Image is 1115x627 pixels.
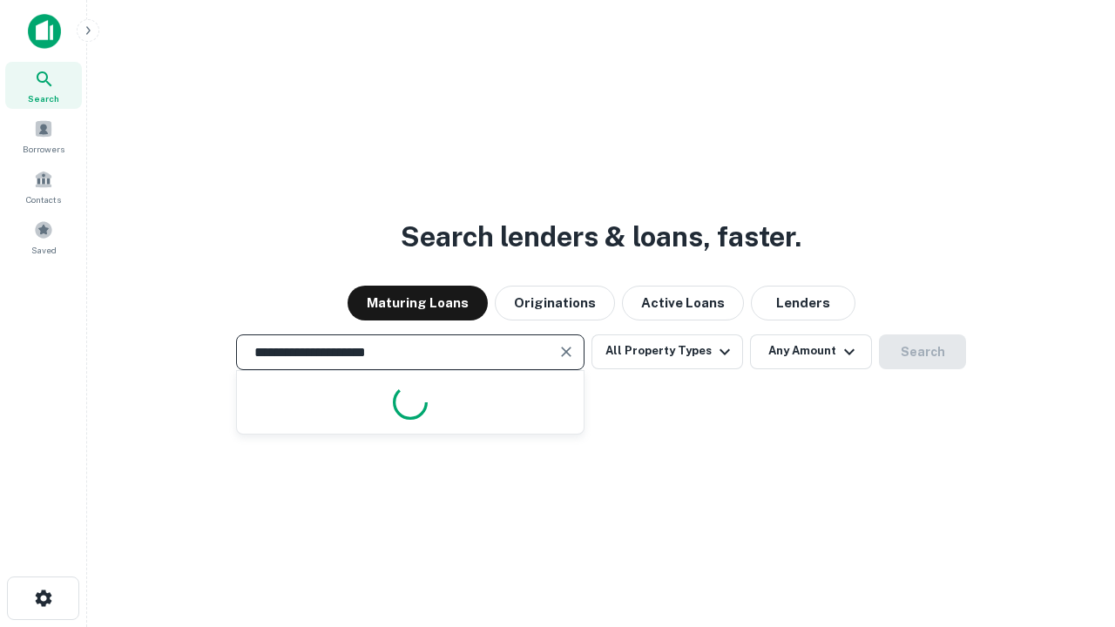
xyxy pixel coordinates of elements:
[622,286,744,320] button: Active Loans
[28,91,59,105] span: Search
[1028,488,1115,571] iframe: Chat Widget
[401,216,801,258] h3: Search lenders & loans, faster.
[26,192,61,206] span: Contacts
[751,286,855,320] button: Lenders
[5,213,82,260] a: Saved
[28,14,61,49] img: capitalize-icon.png
[495,286,615,320] button: Originations
[23,142,64,156] span: Borrowers
[348,286,488,320] button: Maturing Loans
[554,340,578,364] button: Clear
[5,62,82,109] a: Search
[750,334,872,369] button: Any Amount
[5,112,82,159] a: Borrowers
[5,163,82,210] a: Contacts
[31,243,57,257] span: Saved
[591,334,743,369] button: All Property Types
